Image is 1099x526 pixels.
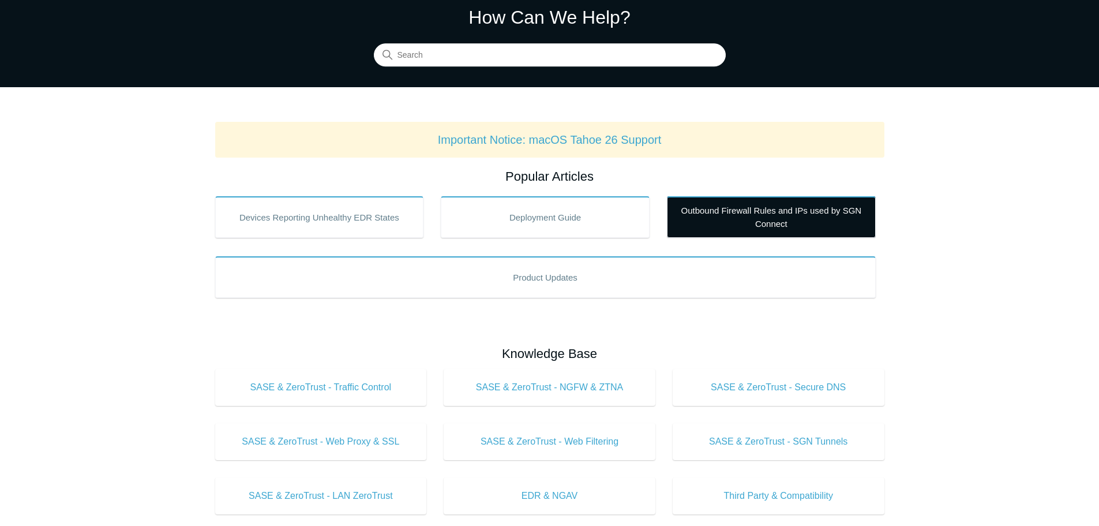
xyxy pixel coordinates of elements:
span: Third Party & Compatibility [690,489,867,503]
a: EDR & NGAV [444,477,655,514]
span: EDR & NGAV [461,489,638,503]
input: Search [374,44,726,67]
a: Third Party & Compatibility [673,477,884,514]
span: SASE & ZeroTrust - Traffic Control [232,380,410,394]
h2: Popular Articles [215,167,884,186]
a: SASE & ZeroTrust - SGN Tunnels [673,423,884,460]
span: SASE & ZeroTrust - NGFW & ZTNA [461,380,638,394]
a: Deployment Guide [441,196,650,238]
a: SASE & ZeroTrust - Traffic Control [215,369,427,406]
span: SASE & ZeroTrust - LAN ZeroTrust [232,489,410,503]
a: Important Notice: macOS Tahoe 26 Support [438,133,662,146]
a: SASE & ZeroTrust - Web Proxy & SSL [215,423,427,460]
a: Devices Reporting Unhealthy EDR States [215,196,424,238]
a: Product Updates [215,256,876,298]
span: SASE & ZeroTrust - SGN Tunnels [690,435,867,449]
a: Outbound Firewall Rules and IPs used by SGN Connect [667,196,876,238]
h2: Knowledge Base [215,344,884,363]
h1: How Can We Help? [374,3,726,31]
a: SASE & ZeroTrust - NGFW & ZTNA [444,369,655,406]
a: SASE & ZeroTrust - LAN ZeroTrust [215,477,427,514]
span: SASE & ZeroTrust - Web Filtering [461,435,638,449]
span: SASE & ZeroTrust - Web Proxy & SSL [232,435,410,449]
a: SASE & ZeroTrust - Web Filtering [444,423,655,460]
a: SASE & ZeroTrust - Secure DNS [673,369,884,406]
span: SASE & ZeroTrust - Secure DNS [690,380,867,394]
